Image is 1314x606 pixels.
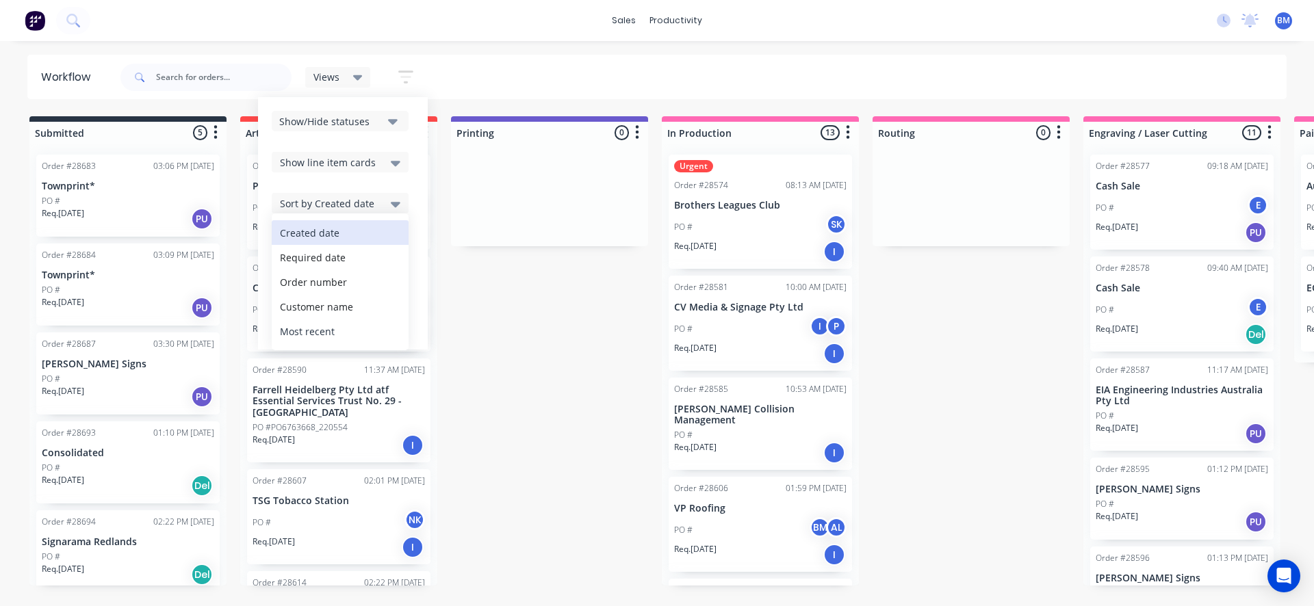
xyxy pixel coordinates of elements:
div: Order #2869402:22 PM [DATE]Signarama RedlandsPO #Req.[DATE]Del [36,510,220,592]
div: Workflow [41,69,97,85]
p: PO # [1096,304,1114,316]
p: TSG Tobacco Station [253,495,425,507]
div: Order number [272,269,409,294]
p: Cash Sale [1096,181,1268,192]
div: Order #2868703:30 PM [DATE][PERSON_NAME] SignsPO #Req.[DATE]PU [36,332,220,414]
p: PO # [1096,202,1114,214]
div: 10:00 AM [DATE] [786,281,847,293]
div: AL [826,517,847,538]
p: Req. [DATE] [1096,510,1138,523]
p: Req. [DATE] [1096,422,1138,434]
div: Order #28587 [1096,364,1150,376]
p: Req. [DATE] [253,323,295,335]
div: Order #2859501:12 PM [DATE][PERSON_NAME] SignsPO #Req.[DATE]PU [1090,458,1274,540]
input: Search for orders... [156,64,292,91]
p: Req. [DATE] [42,563,84,575]
div: Order #2859011:37 AM [DATE]Farrell Heidelberg Pty Ltd atf Essential Services Trust No. 29 - [GEOG... [247,358,430,462]
div: PU [191,297,213,319]
p: PO # [42,462,60,474]
p: Req. [DATE] [674,543,717,555]
p: VP Roofing [674,503,847,514]
div: PU [191,208,213,230]
div: I [823,442,845,464]
div: productivity [643,10,709,31]
p: Townprint* [42,269,214,281]
div: I [402,434,424,456]
div: Order #2858510:53 AM [DATE][PERSON_NAME] Collision ManagementPO #Req.[DATE]I [669,378,852,471]
div: Order #28683 [42,160,96,172]
div: Urgent [674,160,713,172]
div: Order #28687 [42,338,96,350]
p: Req. [DATE] [253,221,295,233]
div: Order #28606 [674,482,728,495]
div: PU [1245,423,1267,445]
div: Order #28623 [674,584,728,596]
div: 03:09 PM [DATE] [153,249,214,261]
div: Order #28694 [42,516,96,528]
p: Brothers Leagues Club [674,200,847,211]
p: Farrell Heidelberg Pty Ltd atf Essential Services Trust No. 29 - [GEOGRAPHIC_DATA] [253,384,425,419]
p: PO # [42,284,60,296]
div: 01:12 PM [DATE] [1207,463,1268,475]
div: Order #2857709:18 AM [DATE]Cash SalePO #EReq.[DATE]PU [1090,155,1274,250]
div: Order #2857809:40 AM [DATE]Cash SalePO #EReq.[DATE]Del [1090,256,1274,352]
p: [PERSON_NAME] Signs [42,358,214,370]
div: Order #2857909:42 AM [DATE]Co. Habitat Co-Working SpacePO #JVReq.[DATE]PU [247,256,430,352]
div: sales [605,10,643,31]
p: PO #28561 - [DATE] [253,202,326,214]
div: Order #28614 [253,577,307,589]
div: Order #28581 [674,281,728,293]
div: Order #2860601:59 PM [DATE]VP RoofingPO #BMALReq.[DATE]I [669,477,852,572]
div: 02:22 PM [DATE] [364,577,425,589]
p: Req. [DATE] [674,342,717,354]
div: Order #28590 [253,364,307,376]
p: CV Media & Signage Pty Ltd [674,302,847,313]
div: PU [1245,222,1267,243]
p: EIA Engineering Industries Australia Pty Ltd [1096,384,1268,408]
div: 02:58 PM [DATE] [786,584,847,596]
p: Req. [DATE] [253,434,295,446]
div: Order #28579 [253,262,307,274]
div: 11:37 AM [DATE] [364,364,425,376]
div: I [823,241,845,263]
div: Del [191,564,213,585]
div: P [826,316,847,337]
div: Order #2869301:10 PM [DATE]ConsolidatedPO #Req.[DATE]Del [36,421,220,503]
span: Views [313,70,339,84]
p: Req. [DATE] [42,296,84,308]
img: Factory [25,10,45,31]
p: [PERSON_NAME] Collision Management [674,404,847,427]
p: PO # [1096,498,1114,510]
p: [PERSON_NAME] Signs [1096,572,1268,584]
span: Show line item cards [280,155,376,170]
div: BM [810,517,830,538]
div: Show/Hide statuses [279,114,383,129]
div: Created date [272,220,409,245]
div: I [823,544,845,566]
div: E [1248,297,1268,317]
p: Townprint* [42,181,214,192]
div: Order #28595 [1096,463,1150,475]
div: 02:22 PM [DATE] [153,516,214,528]
div: NK [404,510,425,530]
p: Req. [DATE] [42,385,84,397]
div: Order #2858110:00 AM [DATE]CV Media & Signage Pty LtdPO #IPReq.[DATE]I [669,276,852,371]
p: Req. [DATE] [674,441,717,453]
div: Order #28693 [42,427,96,439]
p: PO # [674,429,693,441]
p: Req. [DATE] [1096,323,1138,335]
div: Order #2860702:01 PM [DATE]TSG Tobacco StationPO #NKReq.[DATE]I [247,469,430,564]
p: PO # [42,373,60,385]
div: Open Intercom Messenger [1267,559,1300,592]
div: PU [1245,511,1267,533]
div: Order #2856112:38 PM [DATE]PT Carpentry & RenovationsPO #28561 - [DATE]NKReq.[DATE]PU [247,155,430,250]
div: PU [191,386,213,408]
div: 01:59 PM [DATE] [786,482,847,495]
p: Req. [DATE] [42,474,84,486]
p: [PERSON_NAME] Signs [1096,484,1268,495]
div: 01:13 PM [DATE] [1207,552,1268,564]
div: Del [191,475,213,497]
div: Order #28577 [1096,160,1150,172]
div: 01:10 PM [DATE] [153,427,214,439]
div: SK [826,214,847,235]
